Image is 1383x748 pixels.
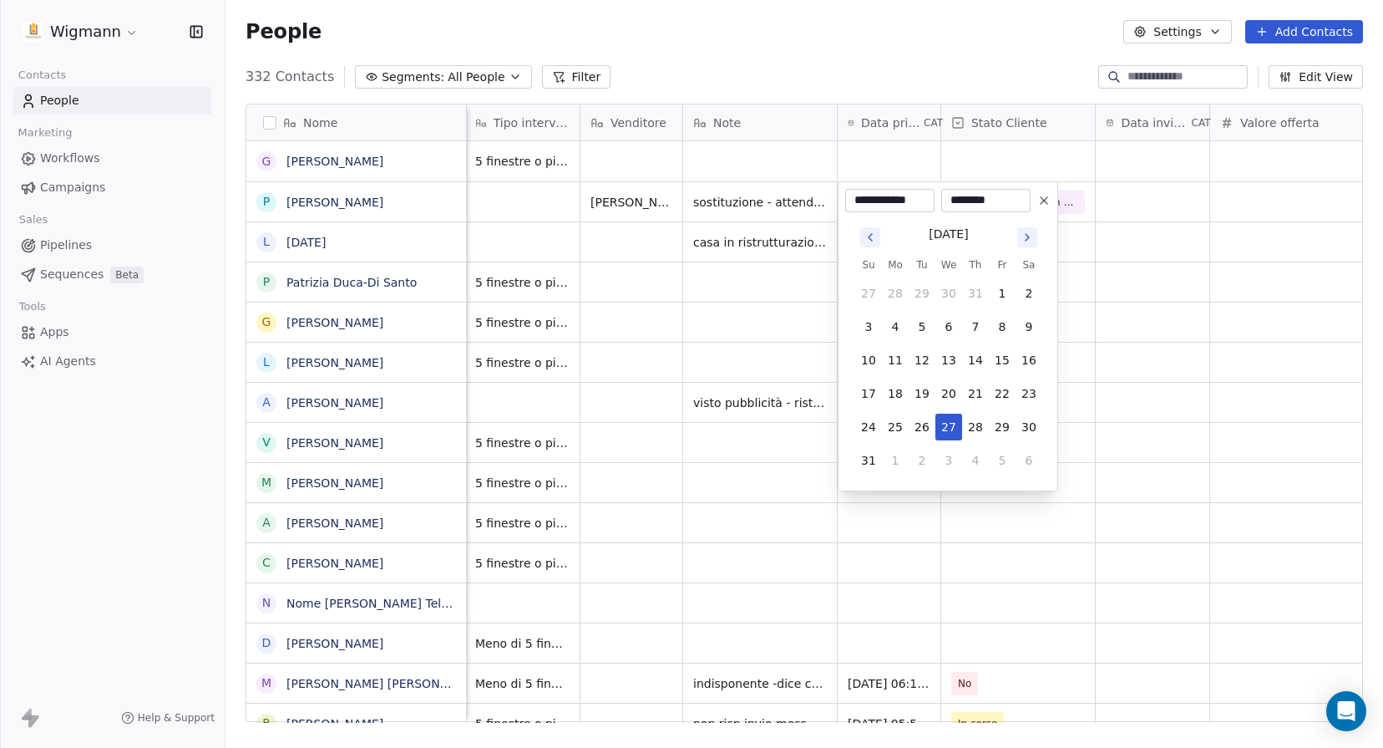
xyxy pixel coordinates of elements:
[882,280,909,307] button: 28
[935,380,962,407] button: 20
[909,380,935,407] button: 19
[935,313,962,340] button: 6
[1016,447,1042,474] button: 6
[1016,380,1042,407] button: 23
[935,447,962,474] button: 3
[909,414,935,440] button: 26
[882,414,909,440] button: 25
[989,347,1016,374] button: 15
[1016,414,1042,440] button: 30
[909,347,935,374] button: 12
[962,347,989,374] button: 14
[989,380,1016,407] button: 22
[882,257,909,273] th: Monday
[989,414,1016,440] button: 29
[962,280,989,307] button: 31
[855,347,882,374] button: 10
[882,380,909,407] button: 18
[855,414,882,440] button: 24
[962,414,989,440] button: 28
[1016,313,1042,340] button: 9
[989,280,1016,307] button: 1
[962,257,989,273] th: Thursday
[855,257,882,273] th: Sunday
[989,313,1016,340] button: 8
[935,347,962,374] button: 13
[1016,226,1039,249] button: Go to next month
[859,226,882,249] button: Go to previous month
[962,313,989,340] button: 7
[909,447,935,474] button: 2
[882,313,909,340] button: 4
[935,414,962,440] button: 27
[1016,257,1042,273] th: Saturday
[855,447,882,474] button: 31
[989,257,1016,273] th: Friday
[855,280,882,307] button: 27
[962,447,989,474] button: 4
[882,347,909,374] button: 11
[989,447,1016,474] button: 5
[1016,280,1042,307] button: 2
[882,447,909,474] button: 1
[935,257,962,273] th: Wednesday
[909,313,935,340] button: 5
[855,380,882,407] button: 17
[909,257,935,273] th: Tuesday
[929,226,968,243] div: [DATE]
[935,280,962,307] button: 30
[909,280,935,307] button: 29
[962,380,989,407] button: 21
[1016,347,1042,374] button: 16
[855,313,882,340] button: 3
